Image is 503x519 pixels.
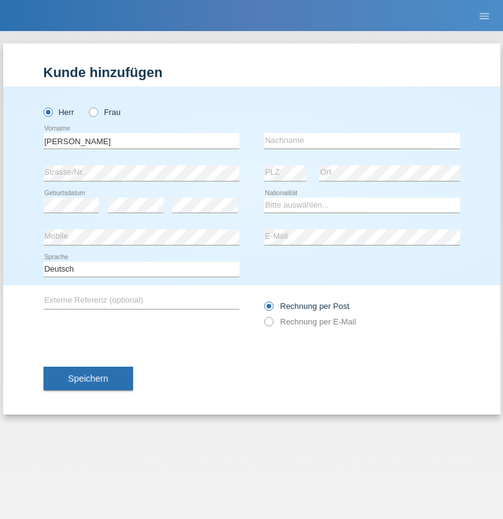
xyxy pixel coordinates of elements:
[68,374,108,384] span: Speichern
[44,367,133,390] button: Speichern
[44,108,75,117] label: Herr
[44,108,52,116] input: Herr
[44,65,460,80] h1: Kunde hinzufügen
[264,317,272,333] input: Rechnung per E-Mail
[89,108,97,116] input: Frau
[264,301,272,317] input: Rechnung per Post
[472,12,497,19] a: menu
[89,108,121,117] label: Frau
[264,317,356,326] label: Rechnung per E-Mail
[264,301,349,311] label: Rechnung per Post
[478,10,491,22] i: menu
